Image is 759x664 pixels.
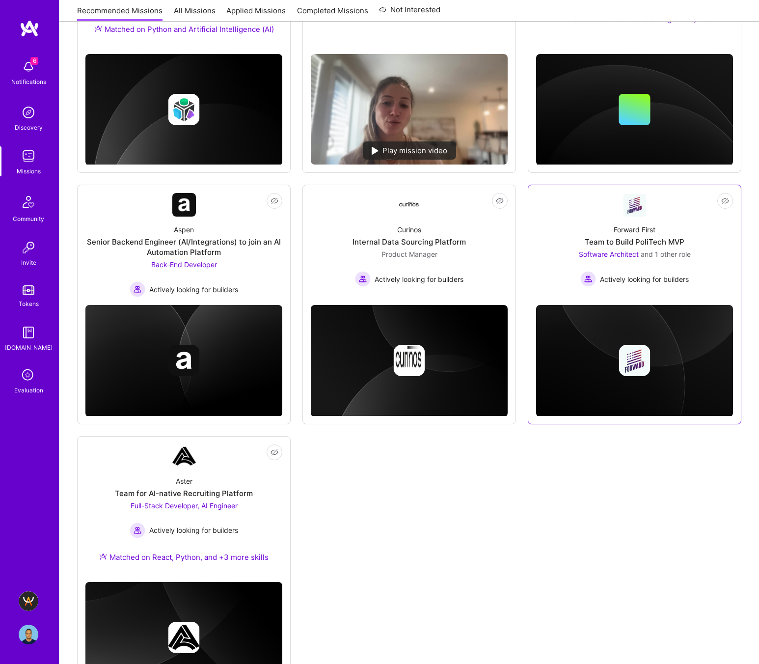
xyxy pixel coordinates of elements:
a: Company LogoCurinosInternal Data Sourcing PlatformProduct Manager Actively looking for buildersAc... [311,193,508,297]
div: Team for AI-native Recruiting Platform [115,488,253,498]
img: Company logo [394,345,425,376]
div: Missions [17,166,41,176]
img: bell [19,57,38,77]
div: Forward First [614,224,655,235]
a: Not Interested [379,4,440,22]
img: tokens [23,285,34,295]
div: Evaluation [14,385,43,395]
a: Applied Missions [226,5,286,22]
i: icon EyeClosed [271,197,278,205]
span: Actively looking for builders [149,284,238,295]
i: icon EyeClosed [496,197,504,205]
img: cover [85,305,282,416]
img: Actively looking for builders [130,281,145,297]
img: User Avatar [19,625,38,644]
img: teamwork [19,146,38,166]
div: Play mission video [363,141,456,160]
img: discovery [19,103,38,122]
img: Ateam Purple Icon [94,25,102,32]
a: Company LogoAsterTeam for AI-native Recruiting PlatformFull-Stack Developer, AI Engineer Actively... [85,444,282,574]
img: A.Team - Grow A.Team's Community & Demand [19,591,38,611]
span: Actively looking for builders [375,274,463,284]
span: Actively looking for builders [600,274,689,284]
div: Invite [21,257,36,268]
img: Invite [19,238,38,257]
div: Tokens [19,299,39,309]
img: Actively looking for builders [580,271,596,287]
div: Aspen [174,224,194,235]
img: Company logo [168,94,200,125]
img: cover [536,54,733,166]
span: and 1 other role [641,250,691,258]
a: Completed Missions [297,5,368,22]
img: guide book [19,323,38,342]
img: play [372,147,379,155]
div: Community [13,214,44,224]
span: 6 [30,57,38,65]
a: All Missions [174,5,216,22]
img: Ateam Purple Icon [99,553,107,560]
div: Internal Data Sourcing Platform [352,237,466,247]
img: Company Logo [172,444,196,468]
span: Back-End Developer [151,260,217,269]
img: Company Logo [172,193,196,217]
a: User Avatar [16,625,41,644]
span: Actively looking for builders [149,525,238,535]
div: Matched on Python and Artificial Intelligence (AI) [94,24,274,34]
span: Software Architect [579,250,639,258]
img: Company Logo [623,194,647,216]
img: cover [536,305,733,416]
img: cover [311,305,508,416]
a: A.Team - Grow A.Team's Community & Demand [16,591,41,611]
a: Company LogoAspenSenior Backend Engineer (AI/Integrations) to join an AI Automation PlatformBack-... [85,193,282,297]
img: Company logo [168,622,200,653]
img: Actively looking for builders [355,271,371,287]
div: Matched on React, Python, and +3 more skills [99,552,269,562]
img: logo [20,20,39,37]
div: Curinos [397,224,421,235]
div: Team to Build PoliTech MVP [585,237,684,247]
div: Notifications [11,77,46,87]
a: Company LogoForward FirstTeam to Build PoliTech MVPSoftware Architect and 1 other roleActively lo... [536,193,733,297]
div: [DOMAIN_NAME] [5,342,53,353]
span: Full-Stack Developer, AI Engineer [131,501,238,510]
img: Company logo [619,345,651,376]
i: icon SelectionTeam [19,366,38,385]
img: No Mission [311,54,508,165]
div: Aster [176,476,192,486]
div: Discovery [15,122,43,133]
img: Community [17,190,40,214]
i: icon EyeClosed [271,448,278,456]
img: cover [85,54,282,166]
img: Actively looking for builders [130,523,145,538]
div: Senior Backend Engineer (AI/Integrations) to join an AI Automation Platform [85,237,282,257]
img: Company logo [168,345,200,376]
a: Recommended Missions [77,5,163,22]
img: Company Logo [398,202,421,208]
span: Product Manager [381,250,437,258]
i: icon EyeClosed [721,197,729,205]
